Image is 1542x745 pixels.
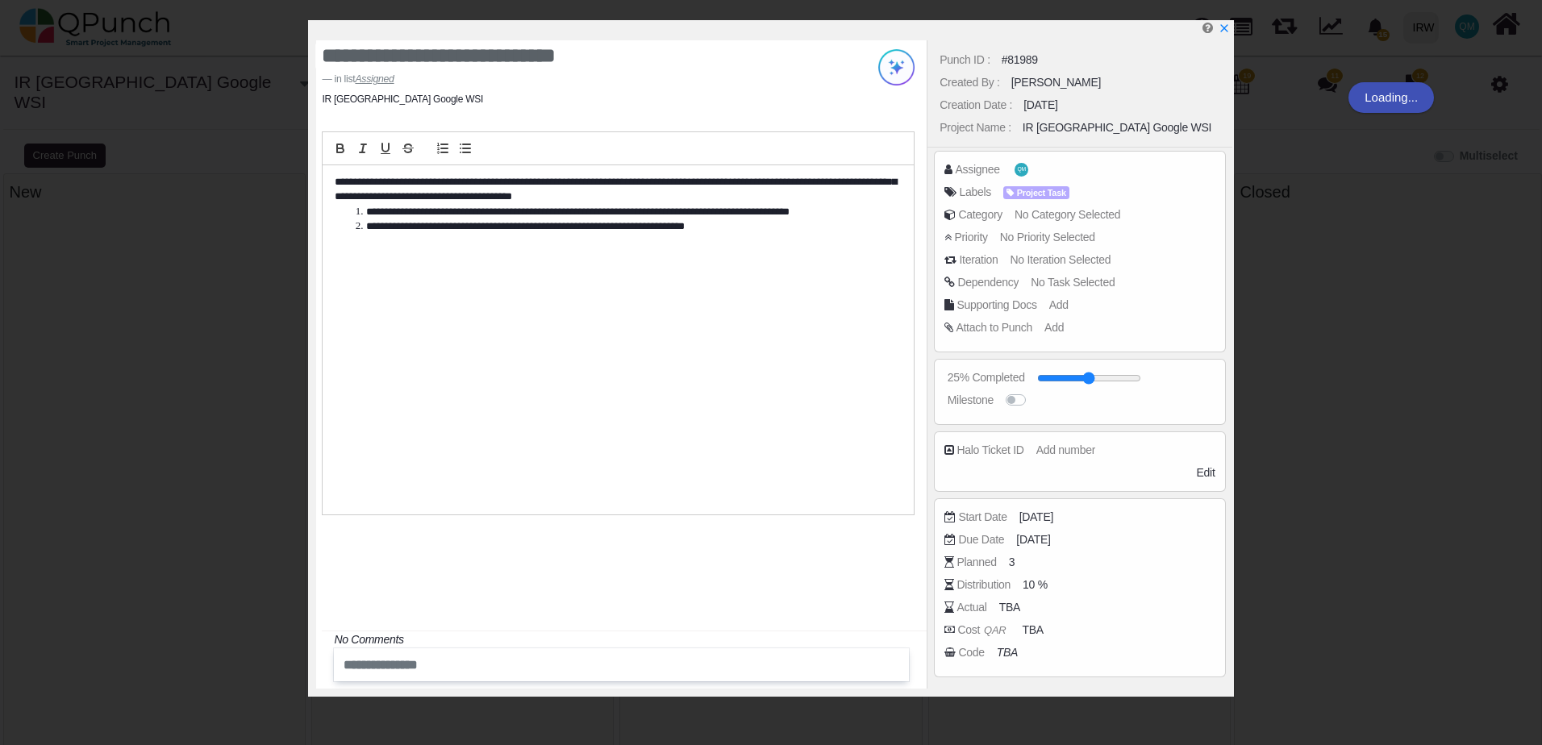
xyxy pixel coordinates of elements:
i: No Comments [334,633,403,646]
i: Edit Punch [1202,22,1213,34]
svg: x [1219,23,1230,34]
li: IR [GEOGRAPHIC_DATA] Google WSI [322,92,483,106]
div: Loading... [1348,82,1434,113]
a: x [1219,22,1230,35]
